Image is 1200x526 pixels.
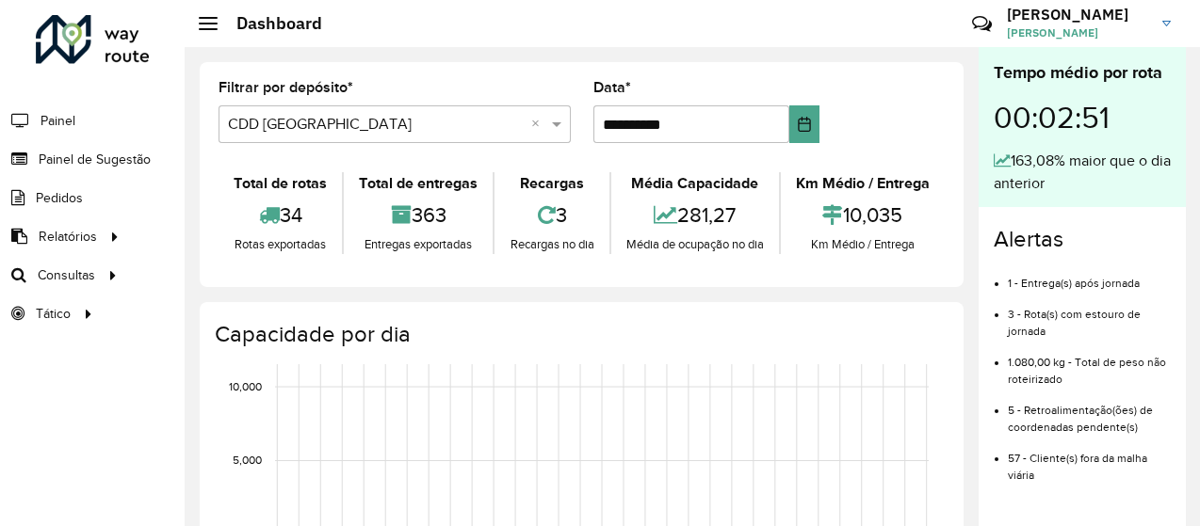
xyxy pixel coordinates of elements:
[789,105,819,143] button: Choose Date
[1008,261,1171,292] li: 1 - Entrega(s) após jornada
[616,195,774,235] div: 281,27
[219,76,353,99] label: Filtrar por depósito
[349,195,488,235] div: 363
[994,150,1171,195] div: 163,08% maior que o dia anterior
[1007,6,1148,24] h3: [PERSON_NAME]
[616,235,774,254] div: Média de ocupação no dia
[786,195,940,235] div: 10,035
[39,227,97,247] span: Relatórios
[349,172,488,195] div: Total de entregas
[994,86,1171,150] div: 00:02:51
[1008,436,1171,484] li: 57 - Cliente(s) fora da malha viária
[223,195,337,235] div: 34
[1007,24,1148,41] span: [PERSON_NAME]
[499,195,604,235] div: 3
[786,235,940,254] div: Km Médio / Entrega
[786,172,940,195] div: Km Médio / Entrega
[215,321,945,348] h4: Capacidade por dia
[499,172,604,195] div: Recargas
[349,235,488,254] div: Entregas exportadas
[531,113,547,135] span: Clear all
[38,265,95,285] span: Consultas
[616,172,774,195] div: Média Capacidade
[223,235,337,254] div: Rotas exportadas
[233,454,262,467] text: 5,000
[994,226,1171,253] h4: Alertas
[499,235,604,254] div: Recargas no dia
[229,380,262,392] text: 10,000
[36,188,83,208] span: Pedidos
[223,172,337,195] div: Total de rotas
[39,150,151,169] span: Painel de Sugestão
[962,4,1002,44] a: Contato Rápido
[41,111,75,131] span: Painel
[36,304,71,324] span: Tático
[593,76,631,99] label: Data
[1008,388,1171,436] li: 5 - Retroalimentação(ões) de coordenadas pendente(s)
[994,60,1171,86] div: Tempo médio por rota
[1008,292,1171,340] li: 3 - Rota(s) com estouro de jornada
[218,13,322,34] h2: Dashboard
[1008,340,1171,388] li: 1.080,00 kg - Total de peso não roteirizado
